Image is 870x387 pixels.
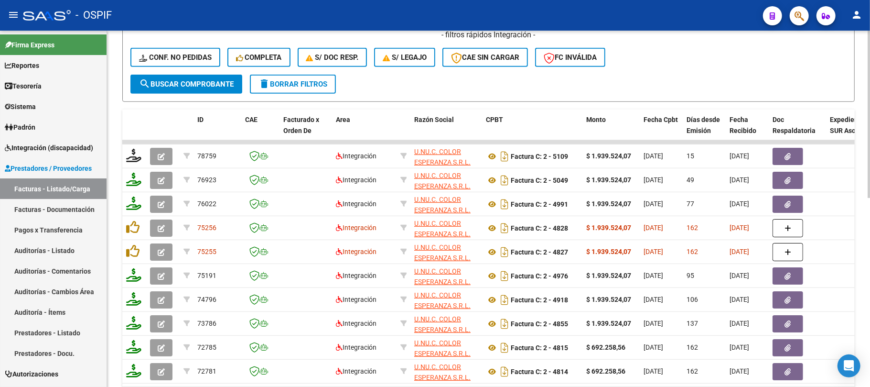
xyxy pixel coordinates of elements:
[511,296,568,304] strong: Factura C: 2 - 4918
[544,53,597,62] span: FC Inválida
[414,314,478,334] div: 30710484550
[644,296,663,303] span: [DATE]
[644,176,663,184] span: [DATE]
[498,292,511,308] i: Descargar documento
[332,110,397,152] datatable-header-cell: Area
[298,48,367,67] button: S/ Doc Resp.
[838,354,860,377] div: Open Intercom Messenger
[644,200,663,208] span: [DATE]
[414,362,478,382] div: 30710484550
[644,320,663,327] span: [DATE]
[535,48,605,67] button: FC Inválida
[258,80,327,88] span: Borrar Filtros
[582,110,640,152] datatable-header-cell: Monto
[414,266,478,286] div: 30710484550
[687,224,698,232] span: 162
[644,343,663,351] span: [DATE]
[283,116,319,134] span: Facturado x Orden De
[644,367,663,375] span: [DATE]
[687,296,698,303] span: 106
[383,53,427,62] span: S/ legajo
[687,320,698,327] span: 137
[250,75,336,94] button: Borrar Filtros
[586,224,631,232] strong: $ 1.939.524,07
[730,248,749,255] span: [DATE]
[336,224,376,232] span: Integración
[139,78,150,89] mat-icon: search
[410,110,482,152] datatable-header-cell: Razón Social
[414,196,471,214] span: U.NU.C. COLOR ESPERANZA S.R.L.
[511,177,568,184] strong: Factura C: 2 - 5049
[769,110,826,152] datatable-header-cell: Doc Respaldatoria
[644,248,663,255] span: [DATE]
[511,368,568,376] strong: Factura C: 2 - 4814
[586,367,625,375] strong: $ 692.258,56
[414,290,478,310] div: 30710484550
[644,224,663,232] span: [DATE]
[687,116,720,134] span: Días desde Emisión
[498,340,511,355] i: Descargar documento
[336,152,376,160] span: Integración
[414,116,454,123] span: Razón Social
[687,367,698,375] span: 162
[245,116,258,123] span: CAE
[586,176,631,184] strong: $ 1.939.524,07
[482,110,582,152] datatable-header-cell: CPBT
[586,248,631,255] strong: $ 1.939.524,07
[197,200,216,208] span: 76022
[511,200,568,208] strong: Factura C: 2 - 4991
[414,363,471,382] span: U.NU.C. COLOR ESPERANZA S.R.L.
[442,48,528,67] button: CAE SIN CARGAR
[236,53,282,62] span: Completa
[414,194,478,214] div: 30710484550
[336,320,376,327] span: Integración
[687,176,694,184] span: 49
[586,272,631,279] strong: $ 1.939.524,07
[130,75,242,94] button: Buscar Comprobante
[644,152,663,160] span: [DATE]
[336,343,376,351] span: Integración
[130,48,220,67] button: Conf. no pedidas
[511,320,568,328] strong: Factura C: 2 - 4855
[414,267,471,286] span: U.NU.C. COLOR ESPERANZA S.R.L.
[586,296,631,303] strong: $ 1.939.524,07
[498,149,511,164] i: Descargar documento
[730,152,749,160] span: [DATE]
[730,343,749,351] span: [DATE]
[414,148,471,166] span: U.NU.C. COLOR ESPERANZA S.R.L.
[197,152,216,160] span: 78759
[414,242,478,262] div: 30710484550
[241,110,279,152] datatable-header-cell: CAE
[511,272,568,280] strong: Factura C: 2 - 4976
[730,224,749,232] span: [DATE]
[687,272,694,279] span: 95
[730,176,749,184] span: [DATE]
[306,53,359,62] span: S/ Doc Resp.
[5,101,36,112] span: Sistema
[414,338,478,358] div: 30710484550
[498,364,511,379] i: Descargar documento
[687,343,698,351] span: 162
[279,110,332,152] datatable-header-cell: Facturado x Orden De
[336,116,350,123] span: Area
[5,122,35,133] span: Padrón
[193,110,241,152] datatable-header-cell: ID
[336,296,376,303] span: Integración
[414,146,478,166] div: 30710484550
[498,221,511,236] i: Descargar documento
[5,143,93,153] span: Integración (discapacidad)
[773,116,816,134] span: Doc Respaldatoria
[139,53,212,62] span: Conf. no pedidas
[5,369,58,379] span: Autorizaciones
[730,200,749,208] span: [DATE]
[640,110,683,152] datatable-header-cell: Fecha Cpbt
[414,291,471,310] span: U.NU.C. COLOR ESPERANZA S.R.L.
[8,9,19,21] mat-icon: menu
[75,5,112,26] span: - OSPIF
[687,248,698,255] span: 162
[414,218,478,238] div: 30710484550
[451,53,519,62] span: CAE SIN CARGAR
[730,320,749,327] span: [DATE]
[730,272,749,279] span: [DATE]
[5,81,42,91] span: Tesorería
